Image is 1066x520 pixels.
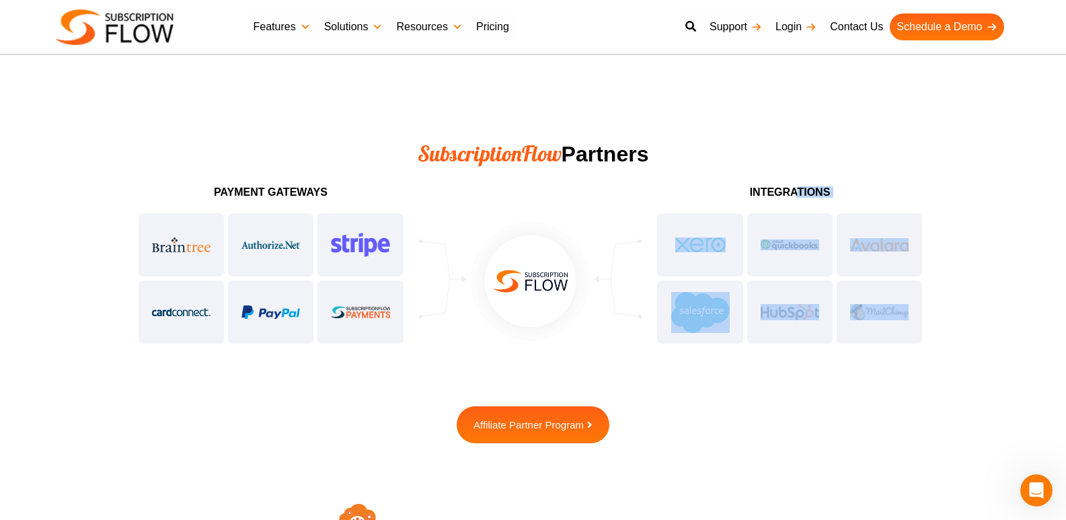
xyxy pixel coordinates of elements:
[137,187,406,198] h3: Payment Gateways
[317,13,390,40] a: Solutions
[769,13,823,40] a: Login
[823,13,890,40] a: Contact Us
[418,140,562,167] span: SubscriptionFlow
[389,13,469,40] a: Resources
[1020,474,1053,507] iframe: Intercom live chat
[469,13,516,40] a: Pricing
[890,13,1003,40] a: Schedule a Demo
[655,187,924,198] h3: integrations
[703,13,769,40] a: Support
[457,406,609,443] a: Affiliate Partner Program
[467,217,595,345] img: subscriptionflow
[56,9,174,45] img: Subscriptionflow
[247,13,317,40] a: Features
[197,141,870,167] h2: Partners
[473,420,584,430] span: Affiliate Partner Program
